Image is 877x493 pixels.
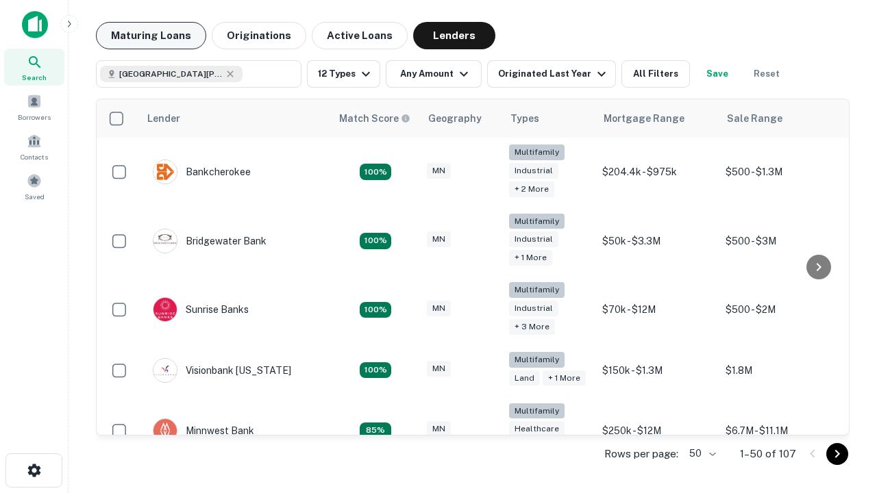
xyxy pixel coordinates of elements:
button: 12 Types [307,60,380,88]
td: $1.8M [719,344,842,396]
div: Types [510,110,539,127]
div: Multifamily [509,403,565,419]
span: Search [22,72,47,83]
img: picture [153,419,177,442]
button: Any Amount [386,60,482,88]
div: Industrial [509,231,558,247]
img: capitalize-icon.png [22,11,48,38]
button: Originated Last Year [487,60,616,88]
p: 1–50 of 107 [740,446,796,462]
img: picture [153,359,177,382]
div: Matching Properties: 9, hasApolloMatch: undefined [360,422,391,439]
td: $70k - $12M [595,275,719,344]
div: Lender [147,110,180,127]
div: Matching Properties: 18, hasApolloMatch: undefined [360,164,391,180]
iframe: Chat Widget [808,340,877,405]
td: $150k - $1.3M [595,344,719,396]
th: Capitalize uses an advanced AI algorithm to match your search with the best lender. The match sco... [331,99,420,138]
img: picture [153,160,177,184]
div: Originated Last Year [498,66,610,82]
div: Industrial [509,163,558,179]
th: Sale Range [719,99,842,138]
div: Matching Properties: 29, hasApolloMatch: undefined [360,302,391,318]
button: Save your search to get updates of matches that match your search criteria. [695,60,739,88]
span: Saved [25,191,45,202]
div: Healthcare [509,421,565,437]
td: $500 - $1.3M [719,138,842,207]
div: + 1 more [543,370,586,386]
button: Originations [212,22,306,49]
div: + 2 more [509,181,554,197]
span: [GEOGRAPHIC_DATA][PERSON_NAME], [GEOGRAPHIC_DATA], [GEOGRAPHIC_DATA] [119,68,222,80]
td: $6.7M - $11.1M [719,396,842,466]
div: Sale Range [727,110,782,127]
button: Lenders [413,22,495,49]
button: Reset [745,60,789,88]
div: Minnwest Bank [153,418,254,443]
div: Visionbank [US_STATE] [153,358,291,383]
span: Contacts [21,151,48,162]
td: $500 - $3M [719,207,842,276]
div: Bankcherokee [153,160,251,184]
a: Contacts [4,128,64,165]
div: Capitalize uses an advanced AI algorithm to match your search with the best lender. The match sco... [339,111,410,126]
span: Borrowers [18,112,51,123]
div: MN [427,301,451,316]
td: $500 - $2M [719,275,842,344]
th: Types [502,99,595,138]
th: Lender [139,99,331,138]
div: 50 [684,444,718,464]
img: picture [153,229,177,253]
div: Geography [428,110,482,127]
th: Geography [420,99,502,138]
p: Rows per page: [604,446,678,462]
a: Borrowers [4,88,64,125]
div: Multifamily [509,214,565,229]
div: MN [427,231,451,247]
div: MN [427,361,451,377]
div: MN [427,421,451,437]
button: Go to next page [826,443,848,465]
th: Mortgage Range [595,99,719,138]
div: Land [509,370,540,386]
a: Search [4,49,64,86]
div: Matching Properties: 13, hasApolloMatch: undefined [360,362,391,379]
div: + 1 more [509,250,552,266]
img: picture [153,298,177,321]
div: + 3 more [509,319,555,335]
h6: Match Score [339,111,408,126]
button: Active Loans [312,22,408,49]
div: Mortgage Range [604,110,684,127]
td: $204.4k - $975k [595,138,719,207]
div: MN [427,163,451,179]
a: Saved [4,168,64,205]
div: Multifamily [509,352,565,368]
td: $250k - $12M [595,396,719,466]
div: Multifamily [509,282,565,298]
div: Industrial [509,301,558,316]
div: Matching Properties: 18, hasApolloMatch: undefined [360,233,391,249]
button: Maturing Loans [96,22,206,49]
div: Sunrise Banks [153,297,249,322]
button: All Filters [621,60,690,88]
div: Multifamily [509,144,565,160]
div: Bridgewater Bank [153,229,267,253]
td: $50k - $3.3M [595,207,719,276]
